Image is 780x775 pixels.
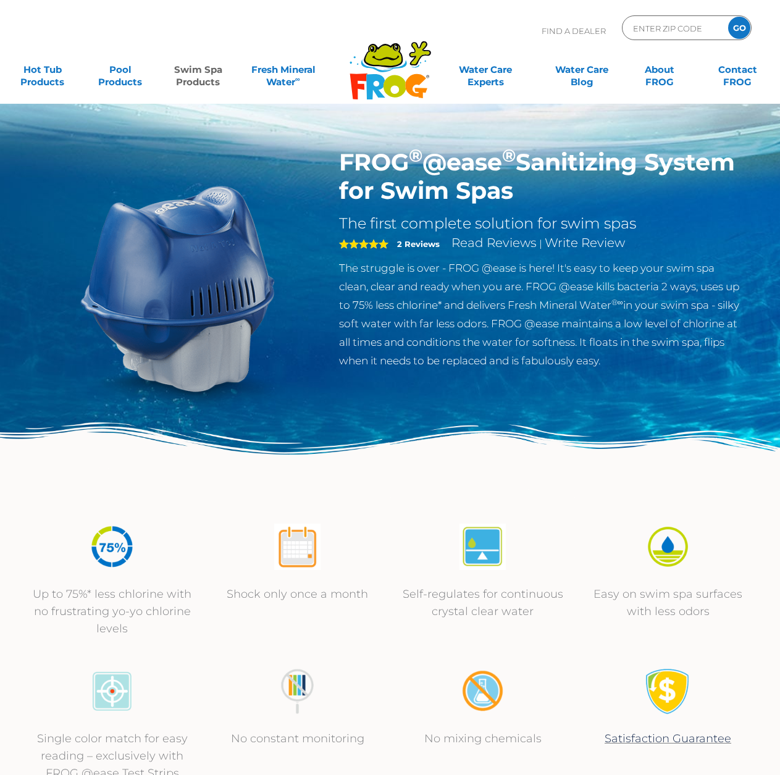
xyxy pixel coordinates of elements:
sup: ® [409,145,422,166]
a: Hot TubProducts [12,57,73,82]
img: icon-atease-75percent-less [89,524,135,570]
input: GO [728,17,750,39]
p: Shock only once a month [217,585,378,603]
span: | [539,238,542,249]
sup: ® [502,145,516,166]
a: Water CareBlog [552,57,613,82]
a: Write Review [545,235,625,250]
a: AboutFROG [629,57,690,82]
img: atease-icon-shock-once [274,524,321,570]
a: Fresh MineralWater∞ [245,57,321,82]
img: icon-atease-easy-on [645,524,691,570]
p: Self-regulates for continuous crystal clear water [403,585,563,620]
img: Frog Products Logo [343,25,438,100]
img: no-mixing1 [459,668,506,714]
img: Satisfaction Guarantee Icon [645,668,691,714]
span: 5 [339,239,388,249]
p: Find A Dealer [542,15,606,46]
p: No mixing chemicals [403,730,563,747]
p: Up to 75%* less chlorine with no frustrating yo-yo chlorine levels [32,585,193,637]
strong: 2 Reviews [397,239,440,249]
img: icon-atease-color-match [89,668,135,714]
sup: ®∞ [611,298,623,307]
p: Easy on swim spa surfaces with less odors [588,585,749,620]
sup: ∞ [295,75,300,83]
img: no-constant-monitoring1 [274,668,321,714]
a: Satisfaction Guarantee [605,732,731,745]
a: Water CareExperts [437,57,535,82]
img: ss-@ease-hero.png [38,148,321,431]
h2: The first complete solution for swim spas [339,214,742,233]
a: Swim SpaProducts [168,57,229,82]
h1: FROG @ease Sanitizing System for Swim Spas [339,148,742,205]
p: No constant monitoring [217,730,378,747]
a: ContactFROG [707,57,768,82]
a: Read Reviews [451,235,537,250]
a: PoolProducts [90,57,151,82]
p: The struggle is over - FROG @ease is here! It's easy to keep your swim spa clean, clear and ready... [339,259,742,370]
img: atease-icon-self-regulates [459,524,506,570]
